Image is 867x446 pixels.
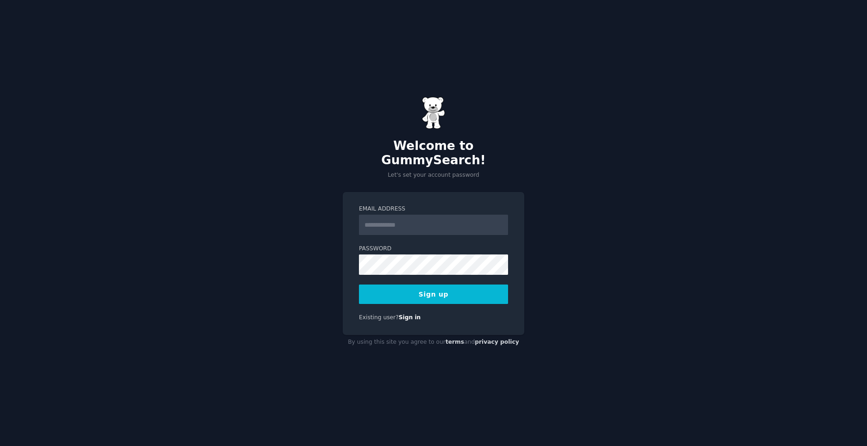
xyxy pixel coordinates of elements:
a: terms [446,339,464,345]
h2: Welcome to GummySearch! [343,139,524,168]
span: Existing user? [359,314,399,321]
label: Password [359,245,508,253]
label: Email Address [359,205,508,213]
a: Sign in [399,314,421,321]
button: Sign up [359,285,508,304]
p: Let's set your account password [343,171,524,180]
div: By using this site you agree to our and [343,335,524,350]
img: Gummy Bear [422,97,445,129]
a: privacy policy [475,339,519,345]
